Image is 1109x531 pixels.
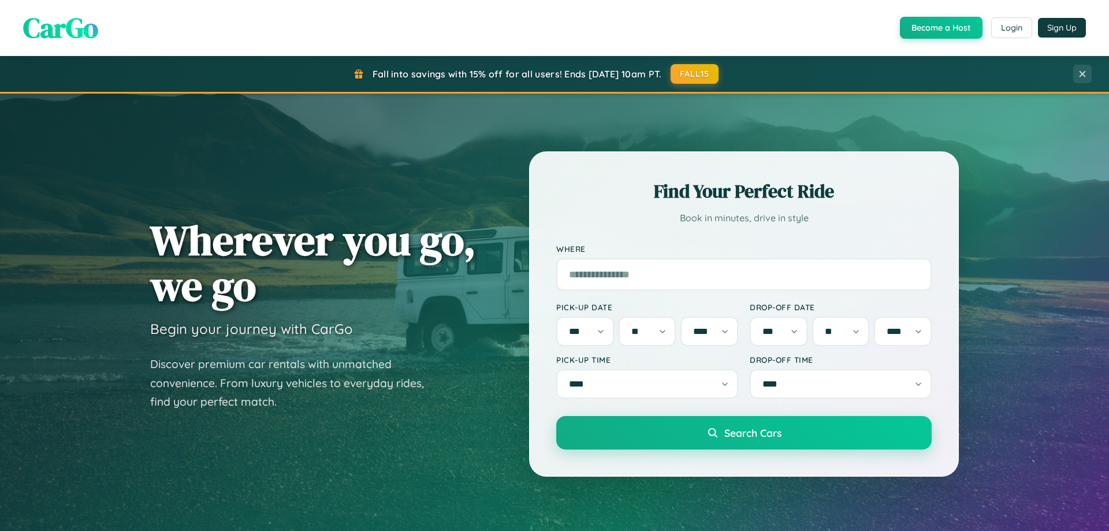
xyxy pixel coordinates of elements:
span: CarGo [23,9,98,47]
label: Pick-up Date [556,302,738,312]
button: Become a Host [900,17,983,39]
h3: Begin your journey with CarGo [150,320,353,337]
h2: Find Your Perfect Ride [556,179,932,204]
button: FALL15 [671,64,719,84]
button: Search Cars [556,416,932,450]
label: Drop-off Date [750,302,932,312]
span: Search Cars [724,426,781,439]
label: Drop-off Time [750,355,932,365]
label: Where [556,244,932,254]
p: Discover premium car rentals with unmatched convenience. From luxury vehicles to everyday rides, ... [150,355,439,411]
label: Pick-up Time [556,355,738,365]
h1: Wherever you go, we go [150,217,476,309]
p: Book in minutes, drive in style [556,210,932,226]
span: Fall into savings with 15% off for all users! Ends [DATE] 10am PT. [373,68,662,80]
button: Sign Up [1038,18,1086,38]
button: Login [991,17,1032,38]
